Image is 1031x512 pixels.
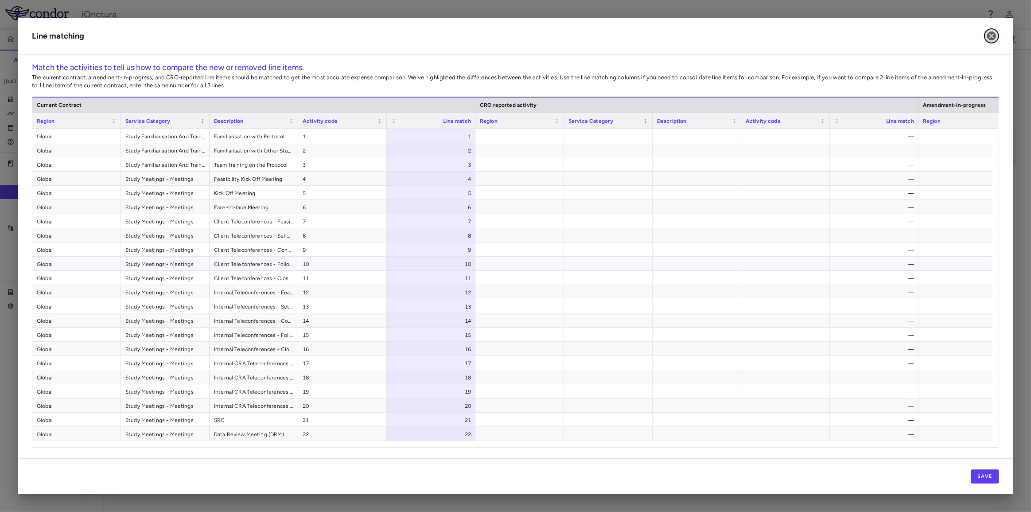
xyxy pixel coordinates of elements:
[37,356,117,371] span: Global
[838,356,914,371] div: —
[923,118,941,124] span: Region
[37,229,117,243] span: Global
[838,243,914,257] div: —
[214,215,294,229] span: Client Teleconferences - Feasibility
[37,144,117,158] span: Global
[303,118,338,124] span: Activity code
[395,215,471,229] div: 7
[125,314,205,328] span: Study Meetings - Meetings
[303,158,382,172] span: 3
[746,118,781,124] span: Activity code
[395,186,471,200] div: 5
[395,385,471,399] div: 19
[395,399,471,413] div: 20
[838,257,914,271] div: —
[37,371,117,385] span: Global
[395,158,471,172] div: 3
[37,413,117,427] span: Global
[303,385,382,399] span: 19
[125,399,205,413] span: Study Meetings - Meetings
[395,129,471,144] div: 1
[125,158,205,172] span: Study Familiarisation And Training - Familiarisation with Study Documents
[125,118,170,124] span: Service Category
[125,243,205,257] span: Study Meetings - Meetings
[303,342,382,356] span: 16
[214,342,294,356] span: Internal Teleconferences - Close Out
[444,118,471,124] span: Line match
[303,300,382,314] span: 13
[37,215,117,229] span: Global
[125,186,205,200] span: Study Meetings - Meetings
[125,172,205,186] span: Study Meetings - Meetings
[37,271,117,285] span: Global
[303,144,382,158] span: 2
[838,229,914,243] div: —
[395,257,471,271] div: 10
[37,342,117,356] span: Global
[838,314,914,328] div: —
[37,129,117,144] span: Global
[838,271,914,285] div: —
[395,285,471,300] div: 12
[37,257,117,271] span: Global
[214,271,294,285] span: Client Teleconferences - Close Out
[214,257,294,271] span: Client Teleconferences - Follow Up
[303,427,382,442] span: 22
[125,257,205,271] span: Study Meetings - Meetings
[303,186,382,200] span: 5
[395,300,471,314] div: 13
[395,271,471,285] div: 11
[214,413,294,427] span: SRC
[395,229,471,243] div: 8
[838,427,914,442] div: —
[303,285,382,300] span: 12
[838,300,914,314] div: —
[214,328,294,342] span: Internal Teleconferences - Follow Up
[37,172,117,186] span: Global
[125,413,205,427] span: Study Meetings - Meetings
[480,118,498,124] span: Region
[303,371,382,385] span: 18
[303,243,382,257] span: 9
[37,243,117,257] span: Global
[395,328,471,342] div: 15
[125,271,205,285] span: Study Meetings - Meetings
[923,102,986,108] span: Amendment-in-progress
[838,144,914,158] div: —
[37,314,117,328] span: Global
[838,172,914,186] div: —
[37,285,117,300] span: Global
[125,229,205,243] span: Study Meetings - Meetings
[303,172,382,186] span: 4
[37,118,54,124] span: Region
[303,200,382,215] span: 6
[214,427,294,442] span: Data Review Meeting (DRM)
[395,413,471,427] div: 21
[303,413,382,427] span: 21
[657,118,687,124] span: Description
[214,118,244,124] span: Description
[480,102,537,108] span: CRO reported activity
[37,300,117,314] span: Global
[125,200,205,215] span: Study Meetings - Meetings
[395,172,471,186] div: 4
[303,215,382,229] span: 7
[37,328,117,342] span: Global
[838,342,914,356] div: —
[838,413,914,427] div: —
[838,215,914,229] div: —
[395,144,471,158] div: 2
[125,427,205,442] span: Study Meetings - Meetings
[125,356,205,371] span: Study Meetings - Meetings
[37,102,82,108] span: Current Contract
[214,172,294,186] span: Feasibility Kick Off Meeting
[125,215,205,229] span: Study Meetings - Meetings
[303,257,382,271] span: 10
[214,229,294,243] span: Client Teleconferences - Set Up
[838,399,914,413] div: —
[125,342,205,356] span: Study Meetings - Meetings
[37,200,117,215] span: Global
[37,186,117,200] span: Global
[838,186,914,200] div: —
[838,200,914,215] div: —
